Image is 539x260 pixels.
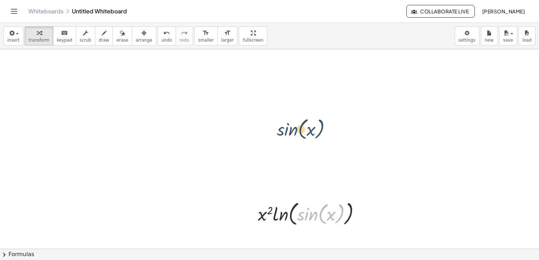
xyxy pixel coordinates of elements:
button: insert [4,26,23,45]
span: save [503,38,513,43]
span: redo [180,38,189,43]
span: draw [99,38,109,43]
button: [PERSON_NAME] [476,5,531,18]
button: settings [455,26,479,45]
span: new [485,38,493,43]
button: fullscreen [239,26,267,45]
button: redoredo [176,26,193,45]
i: redo [181,29,188,37]
button: Collaborate Live [406,5,475,18]
span: undo [162,38,172,43]
button: erase [113,26,132,45]
span: load [522,38,532,43]
a: Whiteboards [28,8,63,15]
button: format_sizelarger [217,26,237,45]
button: undoundo [158,26,176,45]
button: draw [95,26,113,45]
button: save [499,26,517,45]
span: transform [29,38,49,43]
span: smaller [198,38,214,43]
button: arrange [132,26,156,45]
button: format_sizesmaller [194,26,218,45]
button: Toggle navigation [8,6,20,17]
span: insert [7,38,19,43]
i: format_size [202,29,209,37]
button: load [519,26,535,45]
span: fullscreen [243,38,263,43]
span: erase [116,38,128,43]
span: keypad [57,38,72,43]
span: arrange [136,38,152,43]
button: new [481,26,498,45]
i: undo [163,29,170,37]
i: keyboard [61,29,68,37]
button: transform [25,26,53,45]
i: format_size [224,29,231,37]
span: [PERSON_NAME] [482,8,525,14]
button: keyboardkeypad [53,26,76,45]
span: larger [221,38,234,43]
span: scrub [80,38,91,43]
button: scrub [76,26,95,45]
div: Edit math [300,229,311,240]
span: Collaborate Live [412,8,469,14]
span: settings [459,38,476,43]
